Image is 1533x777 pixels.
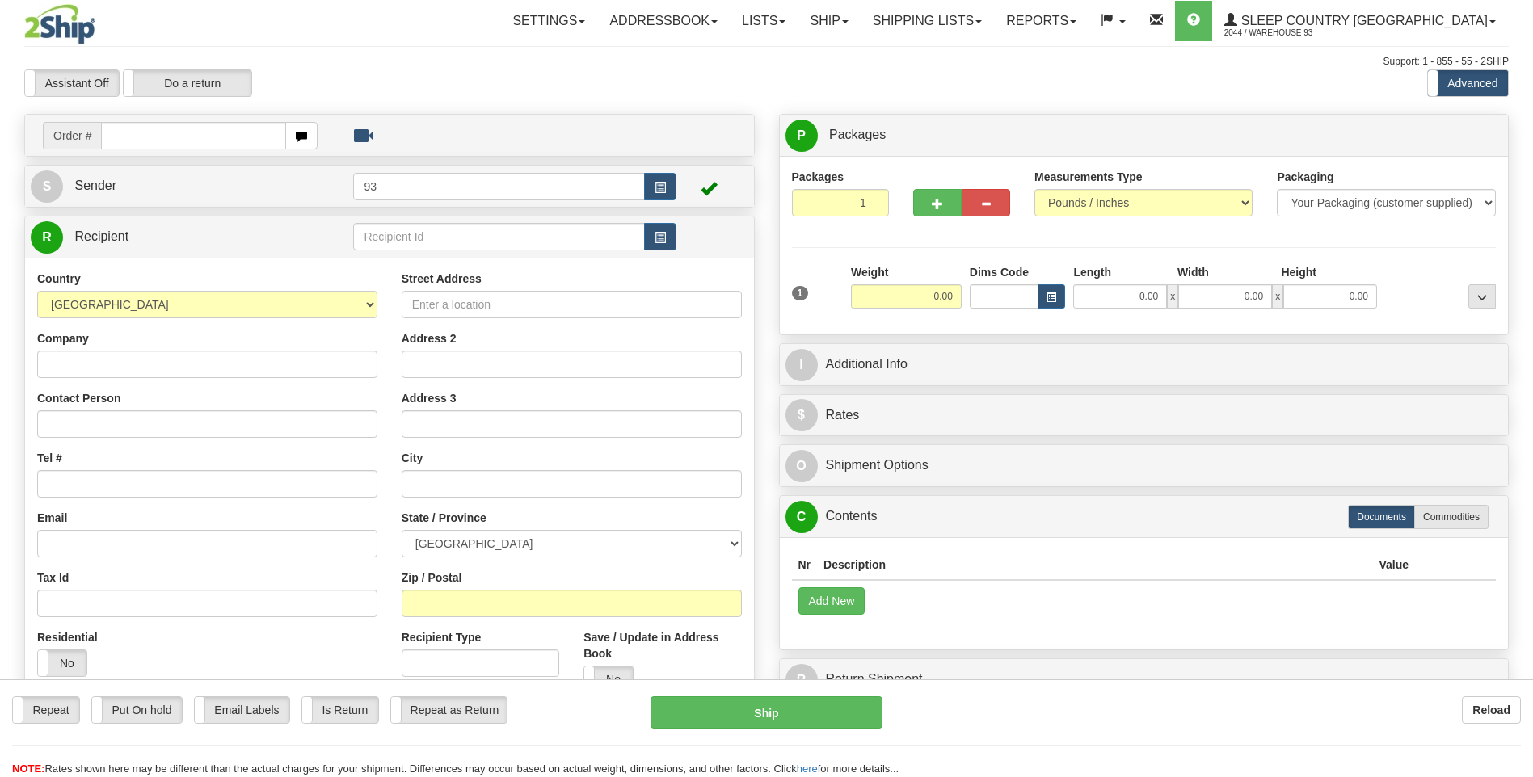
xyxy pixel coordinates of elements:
[24,55,1509,69] div: Support: 1 - 855 - 55 - 2SHIP
[1468,284,1496,309] div: ...
[124,70,251,96] label: Do a return
[797,762,818,775] a: here
[31,220,318,254] a: R Recipient
[1472,703,1510,716] b: Reload
[92,697,182,723] label: Put On hold
[1462,696,1521,724] button: Reload
[402,510,486,526] label: State / Province
[584,666,633,692] label: No
[785,501,818,533] span: C
[817,550,1372,580] th: Description
[13,697,79,723] label: Repeat
[597,1,730,41] a: Addressbook
[1414,505,1489,529] label: Commodities
[970,264,1029,280] label: Dims Code
[1212,1,1508,41] a: Sleep Country [GEOGRAPHIC_DATA] 2044 / Warehouse 93
[402,330,457,346] label: Address 2
[74,229,128,243] span: Recipient
[24,4,95,44] img: logo2044.jpg
[798,587,865,615] button: Add New
[1167,284,1178,309] span: x
[785,664,818,696] span: R
[798,1,860,41] a: Ship
[37,629,98,645] label: Residential
[500,1,597,41] a: Settings
[1372,550,1415,580] th: Value
[37,510,67,526] label: Email
[37,450,62,466] label: Tel #
[785,119,1503,152] a: P Packages
[1177,264,1209,280] label: Width
[402,390,457,406] label: Address 3
[651,696,882,729] button: Ship
[583,629,741,661] label: Save / Update in Address Book
[74,178,116,192] span: Sender
[861,1,994,41] a: Shipping lists
[785,348,1503,381] a: IAdditional Info
[1428,70,1508,96] label: Advanced
[402,450,423,466] label: City
[1277,169,1333,185] label: Packaging
[730,1,798,41] a: Lists
[1224,25,1346,41] span: 2044 / Warehouse 93
[785,450,818,482] span: O
[402,569,462,586] label: Zip / Postal
[353,223,644,250] input: Recipient Id
[785,399,818,431] span: $
[1073,264,1111,280] label: Length
[1348,505,1415,529] label: Documents
[353,173,644,200] input: Sender Id
[785,500,1503,533] a: CContents
[37,271,81,287] label: Country
[37,569,69,586] label: Tax Id
[402,271,482,287] label: Street Address
[785,120,818,152] span: P
[37,390,120,406] label: Contact Person
[302,697,378,723] label: Is Return
[994,1,1089,41] a: Reports
[31,221,63,254] span: R
[25,70,119,96] label: Assistant Off
[12,762,44,775] span: NOTE:
[195,697,289,723] label: Email Labels
[785,449,1503,482] a: OShipment Options
[785,663,1503,696] a: RReturn Shipment
[1034,169,1143,185] label: Measurements Type
[38,650,86,676] label: No
[391,697,507,723] label: Repeat as Return
[1281,264,1316,280] label: Height
[1237,14,1488,27] span: Sleep Country [GEOGRAPHIC_DATA]
[1272,284,1283,309] span: x
[785,399,1503,432] a: $Rates
[792,550,818,580] th: Nr
[37,330,89,346] label: Company
[402,291,742,318] input: Enter a location
[43,122,101,149] span: Order #
[851,264,888,280] label: Weight
[402,629,482,645] label: Recipient Type
[31,170,63,203] span: S
[792,286,809,300] span: 1
[785,349,818,381] span: I
[829,128,886,141] span: Packages
[1496,306,1531,471] iframe: chat widget
[792,169,844,185] label: Packages
[31,170,353,203] a: S Sender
